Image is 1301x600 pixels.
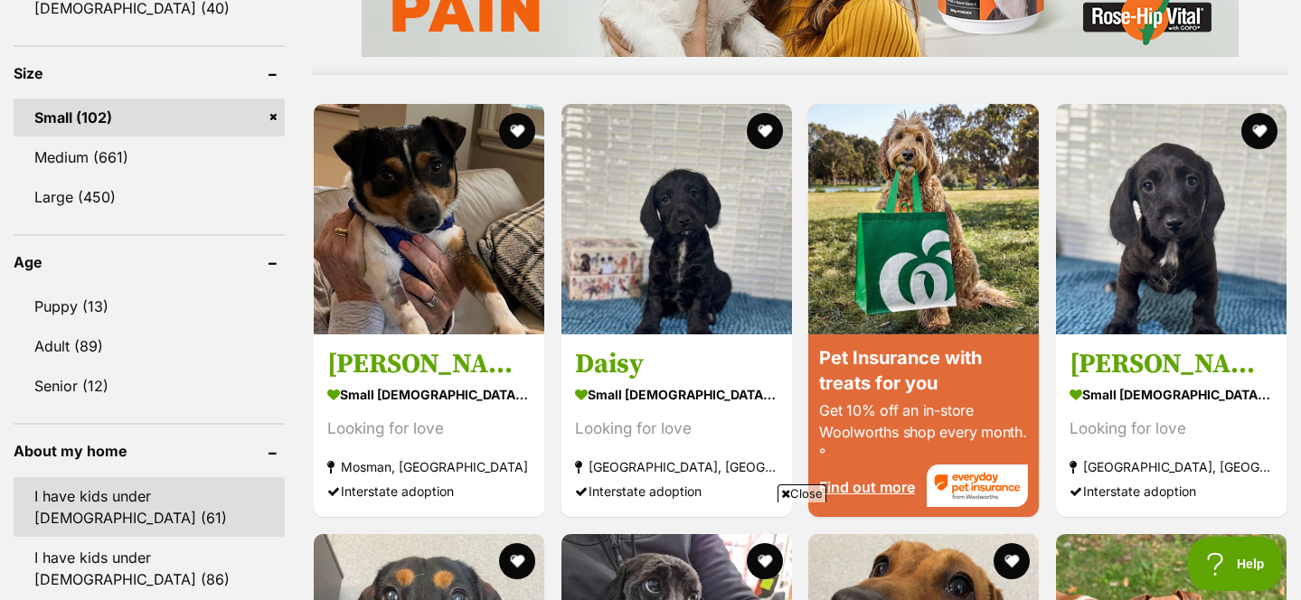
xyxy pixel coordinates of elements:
[14,98,285,136] a: Small (102)
[14,539,285,598] a: I have kids under [DEMOGRAPHIC_DATA] (86)
[1070,455,1273,479] strong: [GEOGRAPHIC_DATA], [GEOGRAPHIC_DATA]
[14,254,285,270] header: Age
[1188,537,1283,591] iframe: Help Scout Beacon - Open
[575,417,778,441] div: Looking for love
[14,367,285,405] a: Senior (12)
[1240,113,1277,149] button: favourite
[14,477,285,537] a: I have kids under [DEMOGRAPHIC_DATA] (61)
[327,479,531,503] div: Interstate adoption
[327,417,531,441] div: Looking for love
[14,65,285,81] header: Size
[1056,104,1287,334] img: Dudley - Poodle (Toy) x Dachshund Dog
[1070,347,1273,381] h3: [PERSON_NAME]
[14,327,285,365] a: Adult (89)
[327,381,531,408] strong: small [DEMOGRAPHIC_DATA] Dog
[327,455,531,479] strong: Mosman, [GEOGRAPHIC_DATA]
[561,333,792,517] a: Daisy small [DEMOGRAPHIC_DATA] Dog Looking for love [GEOGRAPHIC_DATA], [GEOGRAPHIC_DATA] Intersta...
[212,510,1089,591] iframe: Advertisement
[314,333,544,517] a: [PERSON_NAME] small [DEMOGRAPHIC_DATA] Dog Looking for love Mosman, [GEOGRAPHIC_DATA] Interstate ...
[1070,381,1273,408] strong: small [DEMOGRAPHIC_DATA] Dog
[14,443,285,459] header: About my home
[499,113,535,149] button: favourite
[327,347,531,381] h3: [PERSON_NAME]
[575,381,778,408] strong: small [DEMOGRAPHIC_DATA] Dog
[1070,417,1273,441] div: Looking for love
[778,484,826,502] span: Close
[14,178,285,216] a: Large (450)
[575,479,778,503] div: Interstate adoption
[561,104,792,334] img: Daisy - Poodle (Toy) x Dachshund Dog
[575,455,778,479] strong: [GEOGRAPHIC_DATA], [GEOGRAPHIC_DATA]
[746,113,782,149] button: favourite
[1070,479,1273,503] div: Interstate adoption
[14,287,285,325] a: Puppy (13)
[314,104,544,334] img: Charlie - Jack Russell Terrier x Fox Terrier Dog
[1056,333,1287,517] a: [PERSON_NAME] small [DEMOGRAPHIC_DATA] Dog Looking for love [GEOGRAPHIC_DATA], [GEOGRAPHIC_DATA] ...
[575,347,778,381] h3: Daisy
[14,138,285,176] a: Medium (661)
